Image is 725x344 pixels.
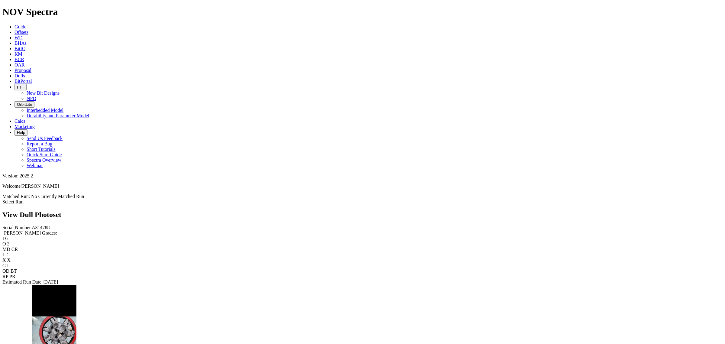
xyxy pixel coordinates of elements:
label: Serial Number [2,225,31,230]
a: BitIQ [14,46,25,51]
span: 6 [5,236,8,241]
span: Matched Run: [2,194,30,199]
span: 3 [7,241,10,246]
span: X [7,258,11,263]
a: BCR [14,57,24,62]
a: Quick Start Guide [27,152,62,157]
span: FTT [17,85,24,89]
a: Send Us Feedback [27,136,63,141]
a: Dulls [14,73,25,78]
a: Proposal [14,68,31,73]
span: [DATE] [43,279,58,284]
span: I [7,263,9,268]
h1: NOV Spectra [2,6,723,18]
span: No Currently Matched Run [31,194,84,199]
label: MD [2,247,10,252]
a: Calcs [14,118,25,124]
label: G [2,263,6,268]
span: OrbitLite [17,102,32,107]
a: BitPortal [14,79,32,84]
a: New Bit Designs [27,90,60,96]
span: BT [11,268,17,274]
button: Help [14,129,27,136]
a: Durability and Parameter Model [27,113,89,118]
label: I [2,236,4,241]
a: Interbedded Model [27,108,63,113]
div: [PERSON_NAME] Grades: [2,230,723,236]
label: X [2,258,6,263]
a: OAR [14,62,25,67]
label: L [2,252,5,257]
a: Marketing [14,124,35,129]
span: PR [9,274,15,279]
label: Estimated Run Date [2,279,41,284]
a: Report a Bug [27,141,52,146]
a: KM [14,51,22,57]
span: [PERSON_NAME] [21,183,59,189]
a: Short Tutorials [27,147,56,152]
label: O [2,241,6,246]
button: FTT [14,84,27,90]
h2: View Dull Photoset [2,211,723,219]
a: NPD [27,96,36,101]
a: Webinar [27,163,43,168]
a: Select Run [2,199,24,204]
label: OD [2,268,9,274]
span: CR [11,247,18,252]
label: RP [2,274,8,279]
button: OrbitLite [14,101,34,108]
a: Spectra Overview [27,157,61,163]
a: Offsets [14,30,28,35]
span: A314788 [32,225,50,230]
a: BHAs [14,41,27,46]
a: Guide [14,24,26,29]
span: C [6,252,10,257]
p: Welcome [2,183,723,189]
a: WD [14,35,23,40]
span: Help [17,130,25,135]
div: Version: 2025.2 [2,173,723,179]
